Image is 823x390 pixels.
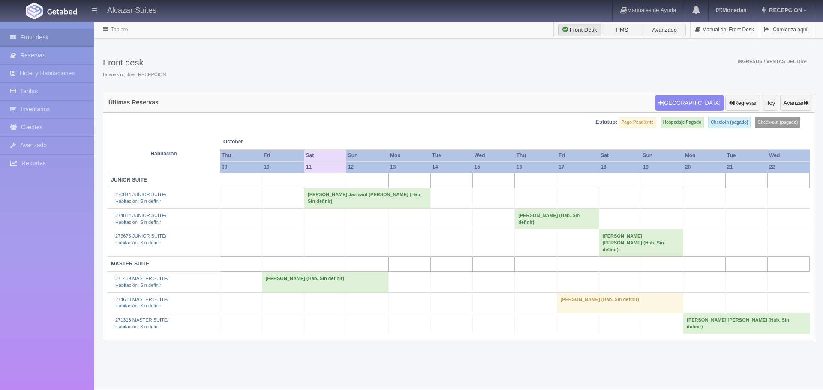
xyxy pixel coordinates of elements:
td: [PERSON_NAME] [PERSON_NAME] (Hab. Sin definir) [683,313,810,334]
span: Ingresos / Ventas del día [737,59,807,64]
th: 16 [515,161,557,173]
th: 09 [220,161,262,173]
td: [PERSON_NAME] (Hab. Sin definir) [557,292,683,313]
button: Avanzar [780,95,812,111]
button: Hoy [762,95,778,111]
span: Buenas noches, RECEPCION. [103,71,167,78]
th: 17 [557,161,599,173]
h4: Últimas Reservas [108,99,159,106]
th: Wed [767,150,809,161]
th: Sat [599,150,641,161]
button: [GEOGRAPHIC_DATA] [655,95,724,111]
b: Monedas [716,7,746,13]
th: 22 [767,161,809,173]
a: ¡Comienza aquí! [759,21,814,38]
a: Manual del Front Desk [691,21,759,38]
td: [PERSON_NAME] [PERSON_NAME] (Hab. Sin definir) [599,229,683,257]
th: Thu [515,150,557,161]
th: Fri [262,150,304,161]
th: Mon [683,150,725,161]
label: Check-out (pagado) [755,117,800,128]
th: 21 [725,161,767,173]
th: 11 [304,161,346,173]
button: Regresar [725,95,760,111]
th: Tue [430,150,472,161]
h4: Alcazar Suites [107,4,156,15]
td: [PERSON_NAME] (Hab. Sin definir) [515,208,599,229]
th: 20 [683,161,725,173]
label: Avanzado [643,24,686,36]
th: Sun [346,150,388,161]
th: Tue [725,150,767,161]
strong: Habitación [150,151,177,157]
th: Sun [641,150,683,161]
th: 18 [599,161,641,173]
th: 10 [262,161,304,173]
span: October [223,138,301,146]
label: Pago Pendiente [619,117,656,128]
th: Mon [388,150,430,161]
th: Sat [304,150,346,161]
label: Estatus: [595,118,617,126]
a: Tablero [111,27,128,33]
th: 12 [346,161,388,173]
td: [PERSON_NAME] Jazmant [PERSON_NAME] (Hab. Sin definir) [304,188,431,208]
a: 274618 MASTER SUITE/Habitación: Sin definir [115,297,168,309]
a: 274814 JUNIOR SUITE/Habitación: Sin definir [115,213,166,225]
label: Check-in (pagado) [708,117,751,128]
img: Getabed [26,3,43,19]
label: PMS [601,24,643,36]
th: Wed [473,150,515,161]
span: RECEPCION [767,7,802,13]
b: MASTER SUITE [111,261,149,267]
th: 19 [641,161,683,173]
th: Fri [557,150,599,161]
a: 271318 MASTER SUITE/Habitación: Sin definir [115,317,168,329]
th: 13 [388,161,430,173]
label: Front Desk [558,24,601,36]
a: 271419 MASTER SUITE/Habitación: Sin definir [115,276,168,288]
th: Thu [220,150,262,161]
label: Hospedaje Pagado [661,117,704,128]
td: [PERSON_NAME] (Hab. Sin definir) [262,272,388,292]
a: 273673 JUNIOR SUITE/Habitación: Sin definir [115,233,166,245]
h3: Front desk [103,58,167,67]
a: 270844 JUNIOR SUITE/Habitación: Sin definir [115,192,166,204]
th: 15 [473,161,515,173]
b: JUNIOR SUITE [111,177,147,183]
th: 14 [430,161,472,173]
img: Getabed [47,8,77,15]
